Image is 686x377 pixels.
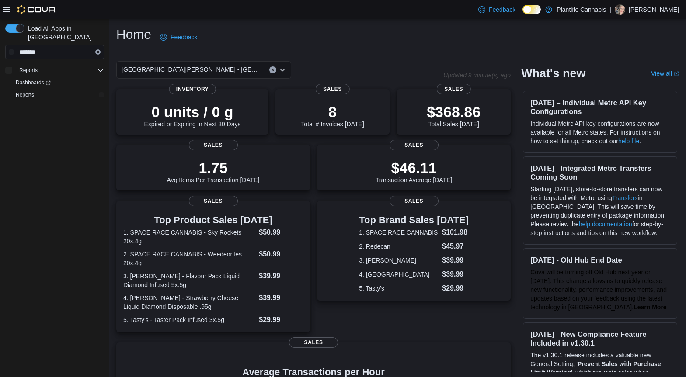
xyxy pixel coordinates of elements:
span: Sales [189,140,238,150]
span: [GEOGRAPHIC_DATA][PERSON_NAME] - [GEOGRAPHIC_DATA] [122,64,261,75]
span: Sales [189,196,238,206]
h3: [DATE] - Integrated Metrc Transfers Coming Soon [530,164,670,181]
p: $368.86 [427,103,481,121]
p: 8 [301,103,364,121]
span: Feedback [489,5,515,14]
a: Learn More [634,304,666,311]
span: Dashboards [12,77,104,88]
p: Individual Metrc API key configurations are now available for all Metrc states. For instructions ... [530,119,670,145]
dt: 4. [PERSON_NAME] - Strawberry Cheese Liquid Diamond Disposable .95g [123,294,255,311]
span: Sales [315,84,349,94]
h1: Home [116,26,151,43]
span: Reports [16,65,104,76]
a: View allExternal link [651,70,679,77]
svg: External link [674,71,679,76]
dd: $29.99 [442,283,469,294]
span: Load All Apps in [GEOGRAPHIC_DATA] [24,24,104,42]
p: Plantlife Cannabis [557,4,606,15]
a: help documentation [579,221,632,228]
span: Reports [12,90,104,100]
div: Stephanie Wiseman [615,4,625,15]
dt: 3. [PERSON_NAME] [359,256,439,265]
a: Dashboards [9,76,108,89]
a: Dashboards [12,77,54,88]
dd: $39.99 [259,293,303,303]
a: Transfers [612,194,638,201]
img: Cova [17,5,56,14]
div: Total Sales [DATE] [427,103,481,128]
dd: $39.99 [442,255,469,266]
a: Reports [12,90,38,100]
p: 1.75 [167,159,260,176]
span: Reports [16,91,34,98]
span: Sales [289,337,338,348]
dt: 2. Redecan [359,242,439,251]
p: Updated 9 minute(s) ago [443,72,511,79]
div: Expired or Expiring in Next 30 Days [144,103,241,128]
strong: Prevent Sales with Purchase Limit Warning [530,360,661,376]
button: Reports [2,64,108,76]
h3: [DATE] - New Compliance Feature Included in v1.30.1 [530,330,670,347]
dd: $39.99 [442,269,469,280]
button: Open list of options [279,66,286,73]
span: Cova will be turning off Old Hub next year on [DATE]. This change allows us to quickly release ne... [530,269,667,311]
dd: $45.97 [442,241,469,252]
button: Reports [9,89,108,101]
dt: 5. Tasty's - Taster Pack Infused 3x.5g [123,315,255,324]
dd: $50.99 [259,227,303,238]
h3: [DATE] – Individual Metrc API Key Configurations [530,98,670,116]
h2: What's new [521,66,585,80]
button: Clear input [269,66,276,73]
button: Clear input [95,49,101,55]
span: Inventory [169,84,216,94]
div: Transaction Average [DATE] [376,159,453,183]
dt: 3. [PERSON_NAME] - Flavour Pack Liquid Diamond Infused 5x.5g [123,272,255,289]
span: Sales [436,84,470,94]
p: $46.11 [376,159,453,176]
h3: Top Brand Sales [DATE] [359,215,469,225]
p: [PERSON_NAME] [629,4,679,15]
div: Total # Invoices [DATE] [301,103,364,128]
span: Sales [390,196,439,206]
dt: 5. Tasty's [359,284,439,293]
dd: $29.99 [259,315,303,325]
button: Reports [16,65,41,76]
dt: 4. [GEOGRAPHIC_DATA] [359,270,439,279]
a: help file [618,138,639,145]
span: Sales [390,140,439,150]
p: 0 units / 0 g [144,103,241,121]
div: Avg Items Per Transaction [DATE] [167,159,260,183]
h3: [DATE] - Old Hub End Date [530,256,670,264]
dd: $101.98 [442,227,469,238]
span: Feedback [171,33,197,42]
a: Feedback [157,28,201,46]
input: Dark Mode [522,5,541,14]
dt: 1. SPACE RACE CANNABIS [359,228,439,237]
dt: 1. SPACE RACE CANNABIS - Sky Rockets 20x.4g [123,228,255,246]
span: Dashboards [16,79,51,86]
p: | [609,4,611,15]
h3: Top Product Sales [DATE] [123,215,303,225]
span: Reports [19,67,38,74]
dt: 2. SPACE RACE CANNABIS - Weedeorites 20x.4g [123,250,255,267]
dd: $39.99 [259,271,303,281]
p: Starting [DATE], store-to-store transfers can now be integrated with Metrc using in [GEOGRAPHIC_D... [530,185,670,237]
nav: Complex example [5,61,104,124]
dd: $50.99 [259,249,303,259]
a: Feedback [475,1,519,18]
